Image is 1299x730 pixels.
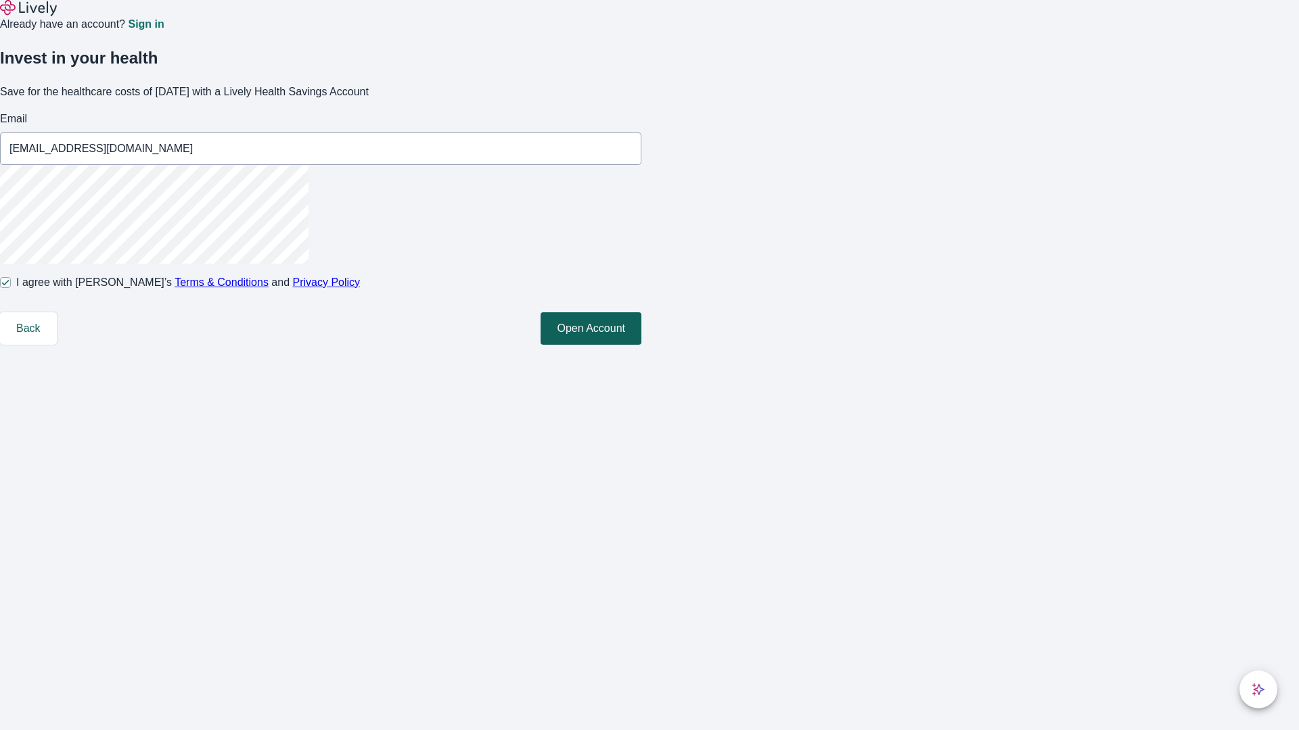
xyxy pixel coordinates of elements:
button: chat [1239,671,1277,708]
button: Open Account [541,312,641,345]
a: Terms & Conditions [175,276,269,288]
a: Sign in [128,19,164,30]
a: Privacy Policy [293,276,361,288]
span: I agree with [PERSON_NAME]’s and [16,274,360,291]
svg: Lively AI Assistant [1252,683,1265,696]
